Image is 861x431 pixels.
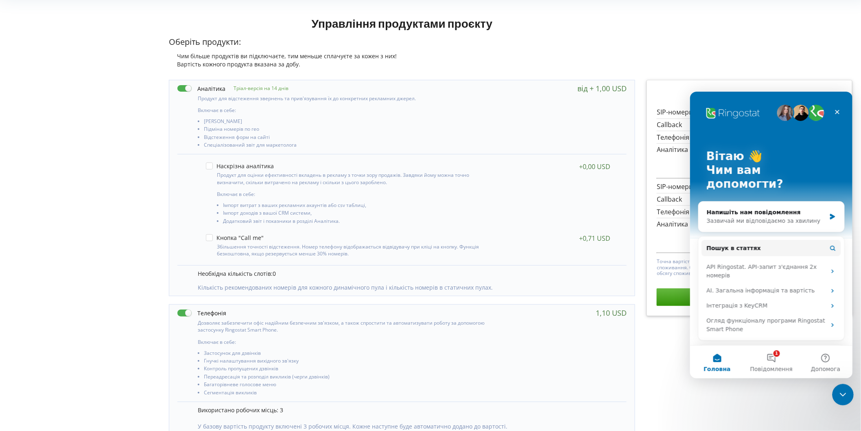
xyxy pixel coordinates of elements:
[204,382,492,389] li: Багаторівневе голосове меню
[217,172,489,185] p: Продукт для оцінки ефективності вкладень в рекламу з точки зору продажів. Завдяки йому можна точн...
[206,234,264,241] label: Кнопка "Call me"
[204,134,492,142] li: Відстеження форм на сайті
[204,142,492,150] li: Спеціалізований звіт для маркетолога
[657,120,842,130] p: Callback
[223,218,489,226] li: Додатковий звіт і показники в розділі Аналітика.
[657,182,842,191] p: SIP-номери
[690,92,853,378] iframe: Intercom live chat
[204,126,492,134] li: Підміна номерів по гео
[657,145,842,154] p: Аналітика
[169,16,635,31] h1: Управління продуктами проєкту
[177,309,226,317] label: Телефонія
[204,366,492,374] li: Контроль пропущених дзвінків
[204,390,492,398] li: Сегментація викликів
[177,84,225,93] label: Аналітика
[204,350,492,358] li: Застосунок для дзвінків
[198,284,618,292] p: Кількість рекомендованих номерів для кожного динамічного пула і кількість номерів в статичних пулах.
[657,288,842,306] button: Застосувати
[198,95,492,102] p: Продукт для відстеження звернень та прив'язування їх до конкретних рекламних джерел.
[204,358,492,366] li: Гнучкі налаштування вихідного зв'язку
[169,52,635,60] div: Чим більше продуктів ви підключаєте, тим меньше сплачуєте за кожен з них!
[657,220,842,229] p: Аналітика
[206,163,274,169] label: Наскрізна аналітика
[579,163,610,171] div: +0,00 USD
[223,202,489,210] li: Імпорт витрат з ваших рекламних акаунтів або csv таблиці,
[657,207,842,217] p: Телефонія
[198,422,618,431] p: У базову вартість продукту включені 3 робочих місця. Кожне наступне буде автоматично додано до ва...
[204,374,492,382] li: Переадресація та розподіл викликів (черги дзвінків)
[579,234,610,242] div: +0,71 USD
[223,210,489,218] li: Імпорт доходів з вашої CRM системи,
[198,270,618,278] p: Необхідна кількість слотів:
[225,85,288,92] p: Тріал-версія на 14 днів
[273,270,276,277] span: 0
[657,90,842,101] p: Прогнозована вартість сервісу
[577,84,627,92] div: від + 1,00 USD
[657,133,842,142] p: Телефонія
[657,108,842,117] p: SIP-номери
[204,119,492,126] li: [PERSON_NAME]
[657,257,842,276] p: Точна вартість кожного продукту за 30 днів залежить від обсягу споживання. Оплата за кожен продук...
[198,319,492,333] p: Дозволяє забезпечити офіс надійним безпечним зв'язком, а також спростити та автоматизувати роботу...
[198,339,492,345] p: Включає в себе:
[657,195,842,204] p: Callback
[217,243,489,257] p: Збільшення точності відстеження. Номер телефону відображається відвідувачу при кліці на кнопку. Ф...
[596,309,627,317] div: 1,10 USD
[169,60,635,68] div: Вартість кожного продукта вказана за добу.
[833,384,854,406] iframe: Intercom live chat
[198,107,492,114] p: Включає в себе:
[217,191,489,198] p: Включає в себе:
[169,36,635,48] p: Оберіть продукти:
[198,406,283,414] span: Використано робочих місць: 3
